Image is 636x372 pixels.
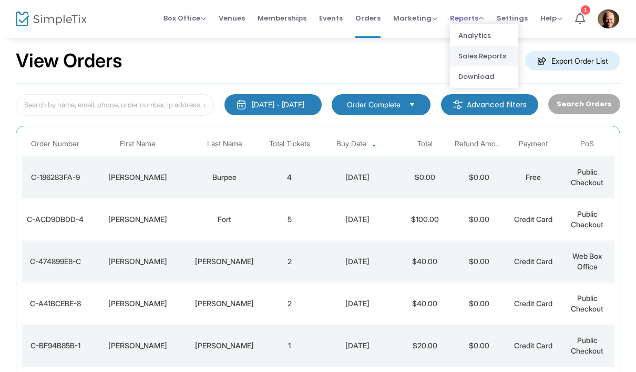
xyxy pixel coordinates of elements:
[347,99,401,110] span: Order Complete
[120,139,156,148] span: First Name
[514,341,552,350] span: Credit Card
[452,283,506,325] td: $0.00
[262,132,316,156] th: Total Tickets
[319,298,395,309] div: 9/20/2025
[189,214,260,225] div: Fort
[319,172,395,183] div: 9/20/2025
[514,299,552,308] span: Credit Card
[16,94,214,116] input: Search by name, email, phone, order number, ip address, or last 4 digits of card
[262,156,316,198] td: 4
[580,139,594,148] span: PoS
[398,132,452,156] th: Total
[405,99,419,110] button: Select
[452,156,506,198] td: $0.00
[92,298,184,309] div: Lillian
[452,325,506,367] td: $0.00
[319,214,395,225] div: 9/20/2025
[370,140,378,148] span: Sortable
[262,283,316,325] td: 2
[398,240,452,283] td: $40.00
[519,139,548,148] span: Payment
[514,257,552,266] span: Credit Card
[262,325,316,367] td: 1
[393,13,437,23] span: Marketing
[24,340,87,351] div: C-BF94B85B-1
[189,172,260,183] div: Burpee
[189,340,260,351] div: Cameron
[571,167,603,187] span: Public Checkout
[224,94,322,115] button: [DATE] - [DATE]
[24,214,87,225] div: C-ACD9DBDD-4
[319,256,395,267] div: 9/20/2025
[16,49,122,73] h2: View Orders
[450,13,484,23] span: Reports
[319,340,395,351] div: 9/19/2025
[258,5,306,32] span: Memberships
[92,340,184,351] div: Jason
[571,336,603,355] span: Public Checkout
[540,13,562,23] span: Help
[24,298,87,309] div: C-A41BCEBE-8
[219,5,245,32] span: Venues
[450,66,518,87] li: Download
[581,5,590,15] div: 1
[452,240,506,283] td: $0.00
[207,139,242,148] span: Last Name
[452,198,506,240] td: $0.00
[336,139,366,148] span: Buy Date
[453,99,463,110] img: filter
[398,283,452,325] td: $40.00
[398,325,452,367] td: $20.00
[450,46,518,66] li: Sales Reports
[571,209,603,229] span: Public Checkout
[189,298,260,309] div: Hayes
[92,214,184,225] div: Kay
[514,215,552,224] span: Credit Card
[398,156,452,198] td: $0.00
[450,25,518,46] li: Analytics
[319,5,343,32] span: Events
[262,198,316,240] td: 5
[571,294,603,313] span: Public Checkout
[525,51,620,71] m-button: Export Order List
[92,172,184,183] div: Louise
[355,5,381,32] span: Orders
[572,252,602,271] span: Web Box Office
[441,94,538,115] m-button: Advanced filters
[189,256,260,267] div: Plowman
[452,132,506,156] th: Refund Amount
[252,99,304,110] div: [DATE] - [DATE]
[31,139,79,148] span: Order Number
[398,198,452,240] td: $100.00
[497,5,528,32] span: Settings
[262,240,316,283] td: 2
[526,173,541,182] span: Free
[24,172,87,183] div: C-186283FA-9
[92,256,184,267] div: Deborah
[24,256,87,267] div: C-474899E8-C
[163,13,206,23] span: Box Office
[236,99,247,110] img: monthly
